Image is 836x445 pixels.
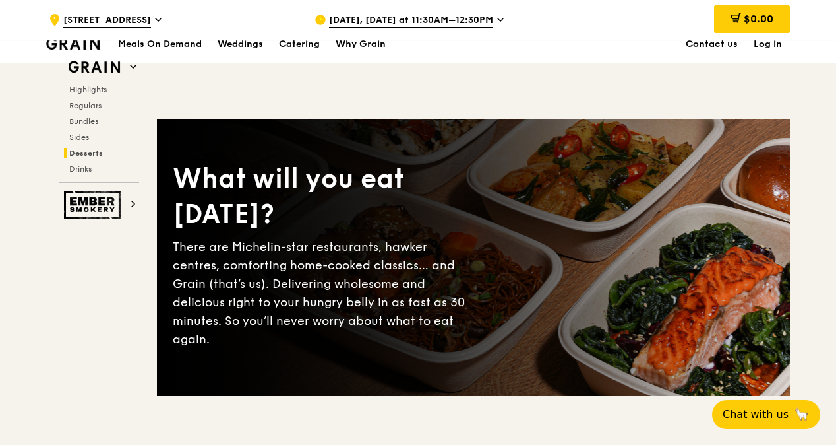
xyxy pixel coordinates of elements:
[69,164,92,174] span: Drinks
[64,55,125,79] img: Grain web logo
[118,38,202,51] h1: Meals On Demand
[744,13,773,25] span: $0.00
[336,24,386,64] div: Why Grain
[69,133,89,142] span: Sides
[69,117,98,126] span: Bundles
[218,24,263,64] div: Weddings
[271,24,328,64] a: Catering
[329,14,493,28] span: [DATE], [DATE] at 11:30AM–12:30PM
[69,149,103,158] span: Desserts
[279,24,320,64] div: Catering
[64,191,125,219] img: Ember Smokery web logo
[712,400,820,429] button: Chat with us🦙
[678,24,746,64] a: Contact us
[723,407,789,423] span: Chat with us
[328,24,394,64] a: Why Grain
[210,24,271,64] a: Weddings
[794,407,810,423] span: 🦙
[746,24,790,64] a: Log in
[173,238,473,349] div: There are Michelin-star restaurants, hawker centres, comforting home-cooked classics… and Grain (...
[63,14,151,28] span: [STREET_ADDRESS]
[69,85,107,94] span: Highlights
[69,101,102,110] span: Regulars
[173,161,473,232] div: What will you eat [DATE]?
